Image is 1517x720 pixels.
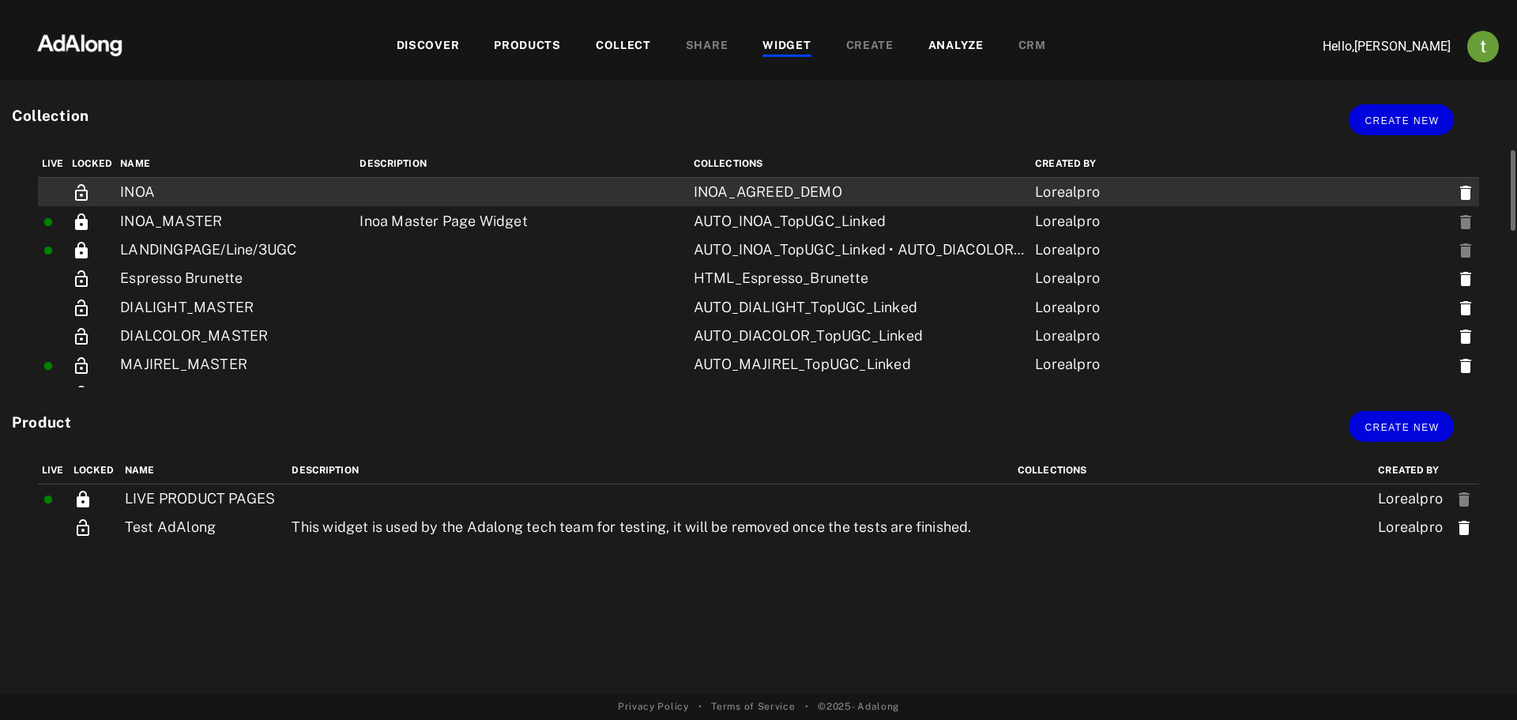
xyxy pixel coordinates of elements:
div: CREATE [846,37,894,56]
div: AUTO_MAJIREL_TopUGC_Linked [694,354,1027,375]
button: Create new [1349,104,1454,135]
td: MAJIREL_MASTER [116,350,356,379]
div: HTML_Espresso_Brunette [694,268,1027,288]
td: DIALCOLOR_MASTER [116,322,356,350]
td: MASTERPAGES [116,379,356,408]
td: DIALIGHT_MASTER [116,292,356,321]
span: Create new [1365,115,1439,126]
img: ACg8ocJj1Mp6hOb8A41jL1uwSMxz7God0ICt0FEFk954meAQ=s96-c [1467,31,1499,62]
div: AUTO_INOA_TopUGC_Linked • AUTO_DIACOLOR_TopUGC_Linked • AUTO_LANDING_TopUGC_Linked • Airlight • F... [694,239,1027,260]
td: Lorealpro [1374,484,1451,513]
th: Live [38,150,68,178]
th: Locked [70,457,121,484]
div: CRM [1018,37,1046,56]
th: Collections [1014,457,1374,484]
span: The widget must be unlocked in order to be deleted [1456,212,1475,228]
a: Terms of Service [711,699,795,714]
button: Account settings [1463,27,1503,66]
td: LANDINGPAGE/Line/3UGC [116,236,356,264]
td: Lorealpro [1031,206,1452,235]
span: © 2025 - Adalong [818,699,899,714]
th: Live [38,457,70,484]
td: Test AdAlong [121,513,288,541]
div: AUTO_DIACOLOR_TopUGC_Linked [694,326,1027,346]
a: Privacy Policy [618,699,689,714]
td: Lorealpro [1031,350,1452,379]
th: name [121,457,288,484]
img: 63233d7d88ed69de3c212112c67096b6.png [10,20,149,67]
p: Hello, [PERSON_NAME] [1293,37,1451,56]
div: AUTO_DIALIGHT_TopUGC_Linked [694,297,1027,318]
div: SHARE [686,37,728,56]
td: Lorealpro [1031,292,1452,321]
th: name [116,150,356,178]
td: Lorealpro [1031,264,1452,292]
td: Lorealpro [1031,322,1452,350]
span: • [698,699,702,714]
th: Collections [690,150,1031,178]
td: Lorealpro [1031,379,1452,408]
th: Created by [1374,457,1451,484]
td: INOA_MASTER [116,206,356,235]
div: WIDGET [762,37,811,56]
td: INOA [116,178,356,207]
span: The widget must be unlocked in order to be deleted [1455,490,1474,507]
div: PRODUCTS [494,37,561,56]
div: DISCOVER [397,37,460,56]
th: Description [356,150,689,178]
div: INOA_AGREED_DEMO [694,182,1027,202]
td: Lorealpro [1031,178,1452,207]
th: Created by [1031,150,1452,178]
th: Description [288,457,1014,484]
div: COLLECT [596,37,651,56]
button: Create new [1349,411,1454,442]
div: AUTO_INOA_TopUGC_Linked [694,211,1027,232]
div: ANALYZE [928,37,984,56]
iframe: Chat Widget [1438,644,1517,720]
td: Lorealpro [1031,236,1452,264]
td: This widget is used by the Adalong tech team for testing, it will be removed once the tests are f... [288,513,1014,541]
th: Locked [68,150,117,178]
td: LIVE PRODUCT PAGES [121,484,288,513]
span: The widget must be unlocked in order to be deleted [1456,241,1475,258]
span: • [805,699,809,714]
td: Lorealpro [1374,513,1451,541]
td: Espresso Brunette [116,264,356,292]
span: Create new [1365,422,1439,433]
td: Inoa Master Page Widget [356,206,689,235]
